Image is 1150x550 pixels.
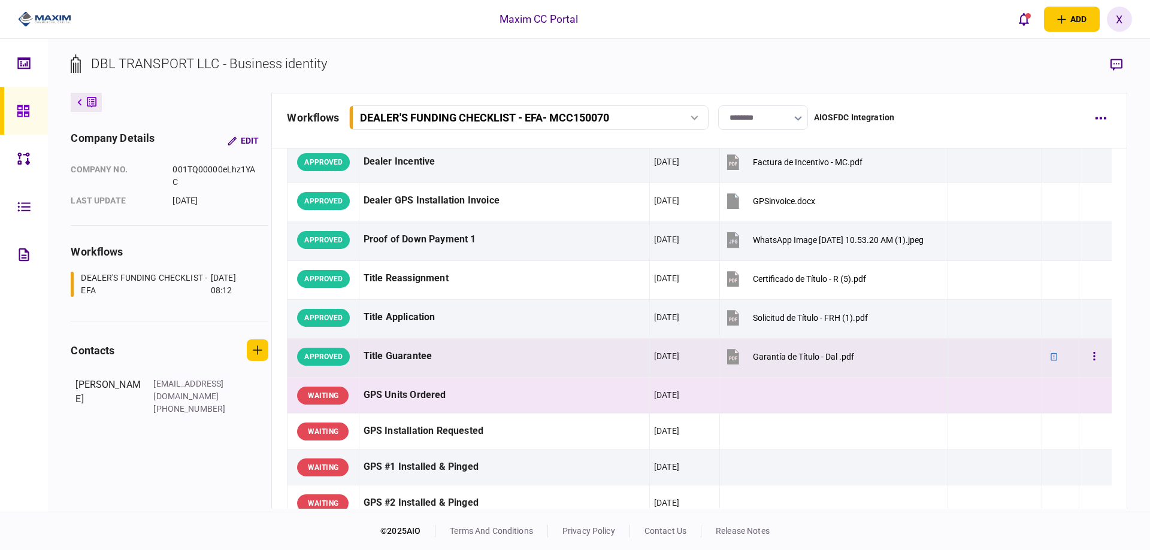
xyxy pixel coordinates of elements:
div: WAITING [297,458,349,476]
div: APPROVED [297,270,350,288]
div: GPS #1 Installed & Pinged [364,454,645,481]
div: [DATE] [654,272,679,284]
div: [DATE] [172,195,259,207]
div: WAITING [297,423,349,440]
div: APPROVED [297,309,350,327]
div: [DATE] [654,350,679,362]
div: 001TQ00000eLhz1YAC [172,163,259,189]
div: [DATE] [654,425,679,437]
button: Factura de Incentivo - MC.pdf [724,148,862,175]
div: last update [71,195,161,207]
div: GPS #2 Installed & Pinged [364,490,645,516]
div: workflows [71,244,268,260]
div: workflows [287,110,339,126]
div: GPS Installation Requested [364,418,645,445]
div: DEALER'S FUNDING CHECKLIST - EFA [81,272,207,297]
div: [EMAIL_ADDRESS][DOMAIN_NAME] [153,378,231,403]
div: [DATE] [654,195,679,206]
button: GPSinvoice.docx [724,187,815,214]
div: [DATE] [654,156,679,168]
button: open adding identity options [1044,7,1100,32]
div: Title Guarantee [364,343,645,370]
a: terms and conditions [450,526,533,536]
div: © 2025 AIO [380,525,435,537]
div: DEALER'S FUNDING CHECKLIST - EFA - MCC150070 [360,111,609,124]
div: company no. [71,163,161,189]
div: Garantía de Título - Dal .pdf [753,352,854,361]
a: privacy policy [562,526,615,536]
div: WAITING [297,387,349,405]
div: GPSinvoice.docx [753,196,815,206]
div: Maxim CC Portal [500,11,579,27]
a: release notes [716,526,770,536]
a: DEALER'S FUNDING CHECKLIST - EFA[DATE] 08:12 [71,272,253,297]
div: [DATE] [654,389,679,401]
div: company details [71,130,155,151]
div: Title Reassignment [364,265,645,292]
div: [PHONE_NUMBER] [153,403,231,415]
img: client company logo [18,10,71,28]
button: DEALER'S FUNDING CHECKLIST - EFA- MCC150070 [349,105,709,130]
div: APPROVED [297,192,350,210]
div: APPROVED [297,231,350,249]
div: [DATE] [654,233,679,245]
div: [DATE] 08:12 [211,272,254,297]
div: APPROVED [297,348,350,366]
div: DBL TRANSPORT LLC - Business identity [91,54,327,74]
div: Factura de Incentivo - MC.pdf [753,157,862,167]
div: Dealer Incentive [364,148,645,175]
button: X [1107,7,1132,32]
div: AIOSFDC Integration [814,111,895,124]
div: WAITING [297,494,349,512]
div: [DATE] [654,311,679,323]
div: Dealer GPS Installation Invoice [364,187,645,214]
div: WhatsApp Image 2025-10-06 at 10.53.20 AM (1).jpeg [753,235,924,245]
a: contact us [644,526,686,536]
button: Edit [218,130,268,151]
div: APPROVED [297,153,350,171]
div: [PERSON_NAME] [75,378,141,415]
div: Certificado de Título - R (5).pdf [753,274,866,284]
button: Solicitud de Título - FRH (1).pdf [724,304,868,331]
div: Proof of Down Payment 1 [364,226,645,253]
div: [DATE] [654,497,679,509]
div: contacts [71,342,114,358]
div: [DATE] [654,461,679,473]
button: Garantía de Título - Dal .pdf [724,343,854,370]
button: Certificado de Título - R (5).pdf [724,265,866,292]
div: Solicitud de Título - FRH (1).pdf [753,313,868,323]
button: WhatsApp Image 2025-10-06 at 10.53.20 AM (1).jpeg [724,226,924,253]
div: Title Application [364,304,645,331]
button: open notifications list [1012,7,1037,32]
div: GPS Units Ordered [364,382,645,409]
